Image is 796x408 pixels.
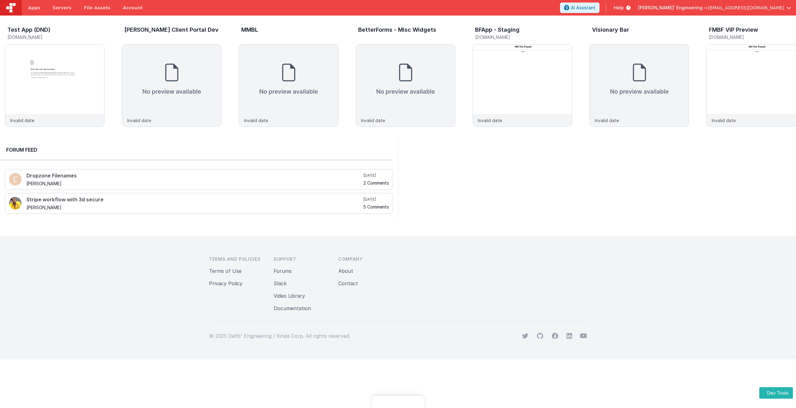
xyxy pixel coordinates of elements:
a: About [338,268,353,274]
p: Invalid date [127,117,151,124]
h3: Test App (DND) [7,27,50,33]
h3: Company [338,256,393,262]
h4: Stripe workflow with 3d secure [26,197,362,203]
h3: Support [274,256,328,262]
span: Help [614,5,624,11]
h5: [PERSON_NAME] [26,181,362,186]
h3: Terms and Policies [209,256,264,262]
h5: [DOMAIN_NAME] [475,35,572,39]
img: 100.png [9,173,21,186]
span: File Assets [84,5,111,11]
button: Forums [274,267,292,275]
a: Privacy Policy [209,280,243,287]
p: Invalid date [595,117,619,124]
h5: 2 Comments [363,181,389,185]
p: Invalid date [361,117,385,124]
h3: Visionary Bar [592,27,629,33]
p: Invalid date [244,117,268,124]
h3: FMBF VIP Preview [709,27,758,33]
img: 13_2.png [9,197,21,209]
h3: MMBL [241,27,258,33]
span: [EMAIL_ADDRESS][DOMAIN_NAME] [708,5,784,11]
a: Stripe workflow with 3d secure [PERSON_NAME] [DATE] 5 Comments [5,193,393,214]
h2: Forum Feed [6,146,387,154]
h5: 5 Comments [363,204,389,209]
a: Slack [274,280,287,287]
a: Terms of Use [209,268,242,274]
button: About [338,267,353,275]
h3: BFApp - Staging [475,27,520,33]
span: [PERSON_NAME]' Engineering — [638,5,708,11]
span: Apps [28,5,40,11]
p: © 2025 Delfs' Engineering / Kinda Corp. All rights reserved. [209,332,350,340]
h4: Dropzone Filenames [26,173,362,179]
button: Video Library [274,292,305,300]
h5: [DOMAIN_NAME] [7,35,104,39]
h5: [DATE] [363,173,389,178]
h3: BetterForms - Misc Widgets [358,27,436,33]
h5: [PERSON_NAME] [26,205,362,210]
span: Servers [53,5,71,11]
button: [PERSON_NAME]' Engineering — [EMAIL_ADDRESS][DOMAIN_NAME] [638,5,791,11]
svg: viewBox="0 0 24 24" aria-hidden="true"> [566,333,572,339]
h5: [DATE] [363,197,389,202]
h3: [PERSON_NAME] Client Portal Dev [124,27,219,33]
a: Dropzone Filenames [PERSON_NAME] [DATE] 2 Comments [5,169,393,190]
button: AI Assistant [560,2,599,13]
button: Contact [338,280,358,287]
button: Documentation [274,305,311,312]
span: AI Assistant [571,5,595,11]
p: Invalid date [712,117,736,124]
p: Invalid date [478,117,502,124]
button: Dev Tools [759,387,793,399]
